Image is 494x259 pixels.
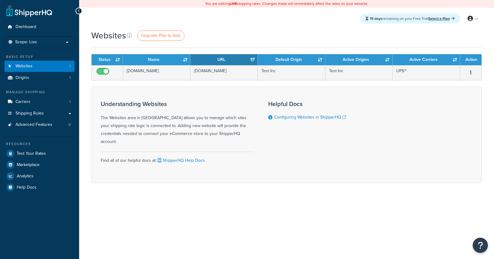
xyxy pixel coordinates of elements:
th: Name: activate to sort column ascending [123,54,191,65]
a: Shipping Rules [5,108,75,119]
h3: Helpful Docs [268,101,346,107]
button: Open Resource Center [473,238,488,253]
td: Test Inc [258,65,325,80]
a: ShipperHQ Help Docs [156,157,205,164]
strong: 15 days [370,16,382,21]
div: Find all of our helpful docs at: [101,152,253,165]
span: Shipping Rules [16,111,44,116]
span: Advanced Features [16,122,52,127]
span: Analytics [17,174,33,179]
a: Select a Plan [428,16,455,21]
a: Configuring Websites in ShipperHQ [274,114,346,120]
span: Help Docs [17,185,37,190]
a: Upgrade Plan to Add [137,30,184,41]
li: Carriers [5,96,75,108]
th: Active Origins: activate to sort column ascending [325,54,393,65]
span: Websites [16,64,33,69]
span: Marketplace [17,162,40,168]
a: Dashboard [5,21,75,33]
a: Help Docs [5,182,75,193]
th: Action [460,54,482,65]
span: 1 [69,75,71,80]
span: 1 [69,64,71,69]
span: 1 [69,99,71,105]
th: Active Carriers: activate to sort column ascending [393,54,460,65]
a: Marketplace [5,159,75,170]
span: Dashboard [16,24,36,30]
li: Advanced Features [5,119,75,130]
a: ShipperHQ Home [6,5,52,17]
th: Status: activate to sort column ascending [92,54,123,65]
td: UPS® [393,65,460,80]
li: Origins [5,72,75,83]
td: [DOMAIN_NAME] [123,65,191,80]
b: LIVE [230,1,237,6]
a: Websites 1 [5,61,75,72]
div: Resources [5,141,75,147]
span: Carriers [16,99,30,105]
th: Default Origin: activate to sort column ascending [258,54,325,65]
td: Test Inc [325,65,393,80]
div: The Websites area in [GEOGRAPHIC_DATA] allows you to manage which sites your shipping rate logic ... [101,101,253,146]
a: Origins 1 [5,72,75,83]
div: Basic Setup [5,54,75,59]
span: 0 [68,122,71,127]
a: Carriers 1 [5,96,75,108]
span: Scope: Live [15,40,37,45]
h3: Understanding Websites [101,101,253,107]
a: Advanced Features 0 [5,119,75,130]
span: Origins [16,75,29,80]
div: Manage Shipping [5,90,75,95]
span: Test Your Rates [17,151,46,156]
div: remaining on your Free Trial [360,14,460,23]
th: URL: activate to sort column ascending [191,54,258,65]
h1: Websites [91,30,126,41]
a: Analytics [5,171,75,182]
li: Websites [5,61,75,72]
span: Upgrade Plan to Add [141,32,180,39]
a: Test Your Rates [5,148,75,159]
td: [DOMAIN_NAME] [191,65,258,80]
